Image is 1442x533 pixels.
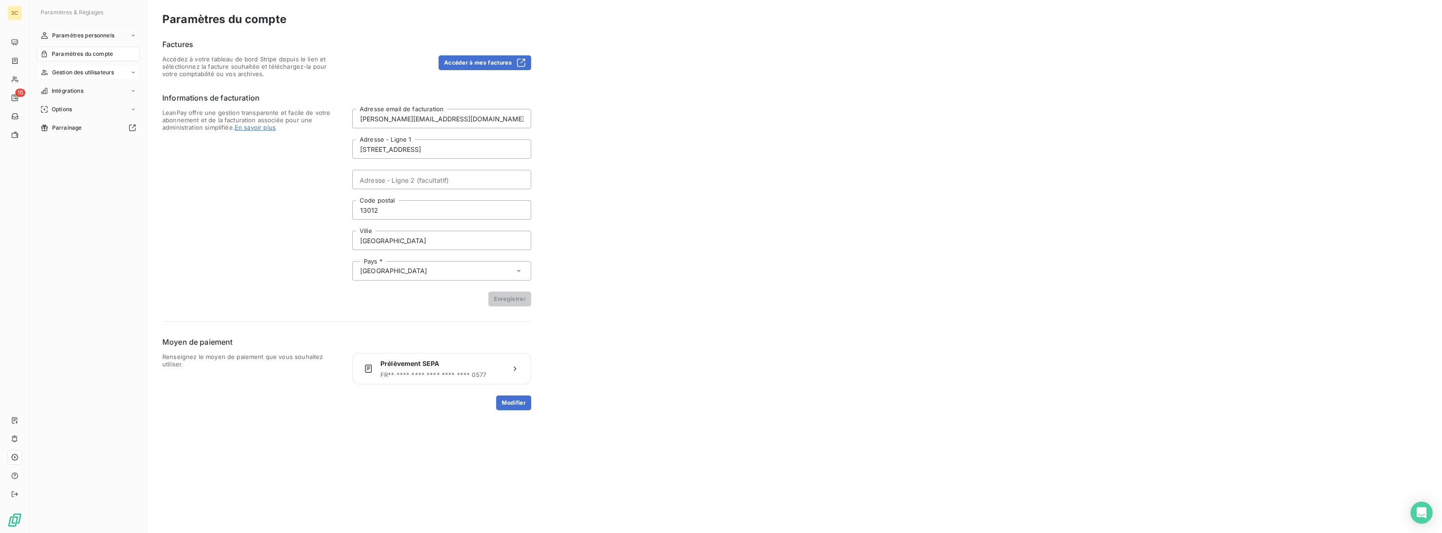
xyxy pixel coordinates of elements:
[352,139,531,159] input: placeholder
[52,87,83,95] span: Intégrations
[52,105,72,114] span: Options
[352,109,531,128] input: placeholder
[52,68,114,77] span: Gestion des utilisateurs
[15,89,25,97] span: 15
[162,92,531,103] h6: Informations de facturation
[439,55,531,70] button: Accéder à mes factures
[488,292,531,306] button: Enregistrer
[360,266,427,275] span: [GEOGRAPHIC_DATA]
[352,231,531,250] input: placeholder
[162,11,1427,28] h3: Paramètres du compte
[37,120,140,135] a: Parrainage
[7,6,22,20] div: 3C
[162,55,341,78] span: Accédez à votre tableau de bord Stripe depuis le lien et sélectionnez la facture souhaitée et tél...
[162,109,341,306] span: LeanPay offre une gestion transparente et facile de votre abonnement et de la facturation associé...
[162,336,531,347] h6: Moyen de paiement
[52,31,114,40] span: Paramètres personnels
[352,170,531,189] input: placeholder
[380,359,503,368] span: Prélèvement SEPA
[496,395,531,410] button: Modifier
[52,50,113,58] span: Paramètres du compte
[7,513,22,527] img: Logo LeanPay
[1411,502,1433,524] div: Open Intercom Messenger
[37,47,140,61] a: Paramètres du compte
[52,124,82,132] span: Parrainage
[41,9,103,16] span: Paramètres & Réglages
[235,124,276,131] span: En savoir plus
[162,39,531,50] h6: Factures
[352,200,531,220] input: placeholder
[162,353,341,410] span: Renseignez le moyen de paiement que vous souhaitez utiliser.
